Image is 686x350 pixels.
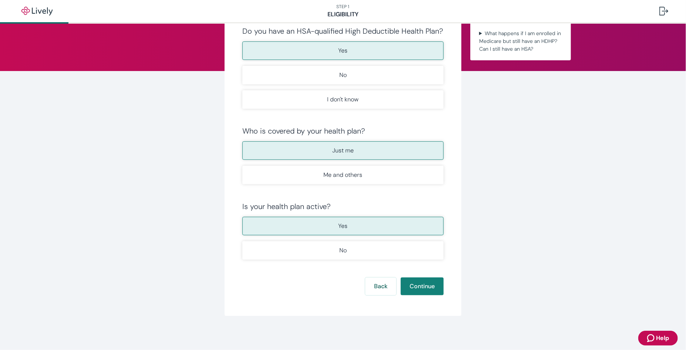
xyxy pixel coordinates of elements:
summary: What happens if I am enrolled in Medicare but still have an HDHP? Can I still have an HSA? [476,28,565,54]
p: Yes [339,222,348,230]
span: Help [656,334,669,343]
button: Yes [242,41,444,60]
button: Just me [242,141,444,160]
img: Lively [16,7,58,16]
button: No [242,241,444,260]
p: Me and others [324,171,363,179]
svg: Zendesk support icon [647,334,656,343]
div: Who is covered by your health plan? [242,127,444,135]
p: No [339,246,347,255]
button: Back [365,277,396,295]
button: I don't know [242,90,444,109]
p: No [339,71,347,80]
p: I don't know [327,95,359,104]
button: Yes [242,217,444,235]
p: Just me [332,146,354,155]
button: No [242,66,444,84]
button: Log out [653,2,674,20]
div: Do you have an HSA-qualified High Deductible Health Plan? [242,27,444,36]
button: Me and others [242,166,444,184]
div: Is your health plan active? [242,202,444,211]
p: Yes [339,46,348,55]
button: Zendesk support iconHelp [638,331,678,346]
button: Continue [401,277,444,295]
